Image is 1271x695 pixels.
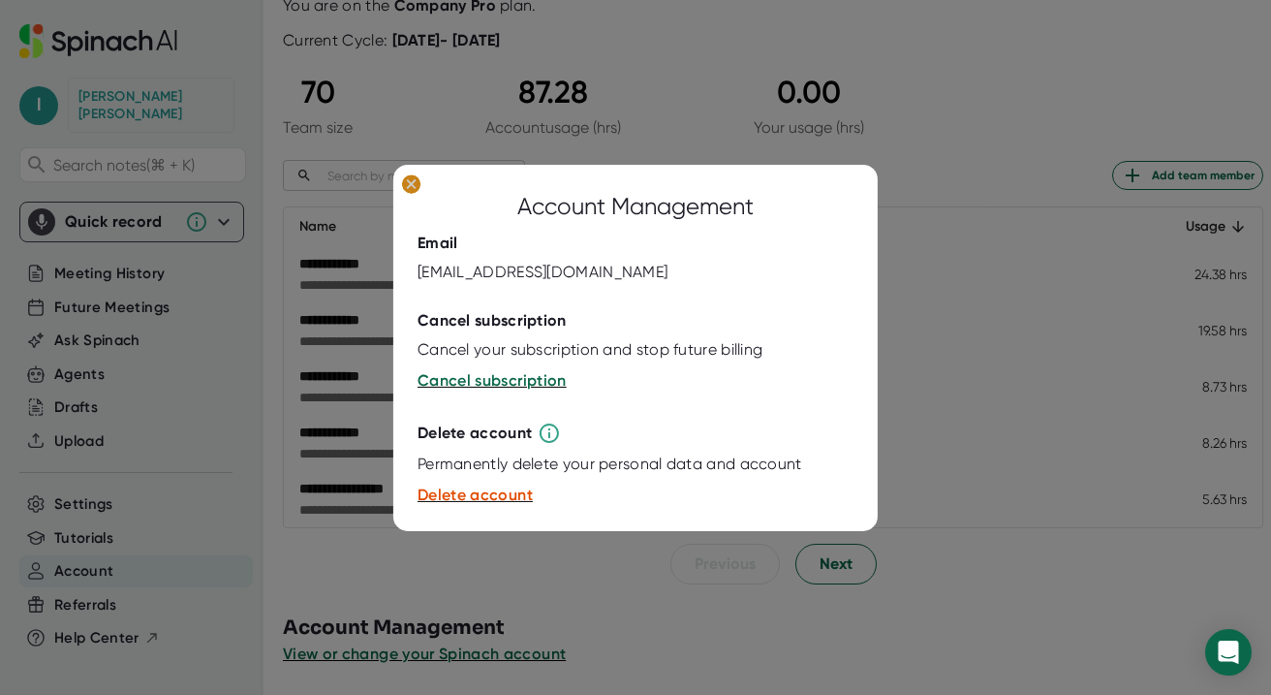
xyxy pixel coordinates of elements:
[1205,629,1252,676] div: Open Intercom Messenger
[418,340,762,360] div: Cancel your subscription and stop future billing
[418,311,567,331] div: Cancel subscription
[418,263,667,282] div: [EMAIL_ADDRESS][DOMAIN_NAME]
[418,486,533,504] span: Delete account
[517,189,754,224] div: Account Management
[418,371,567,390] span: Cancel subscription
[418,484,533,507] button: Delete account
[418,424,532,443] div: Delete account
[418,455,802,474] div: Permanently delete your personal data and account
[418,369,567,393] button: Cancel subscription
[418,234,458,253] div: Email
